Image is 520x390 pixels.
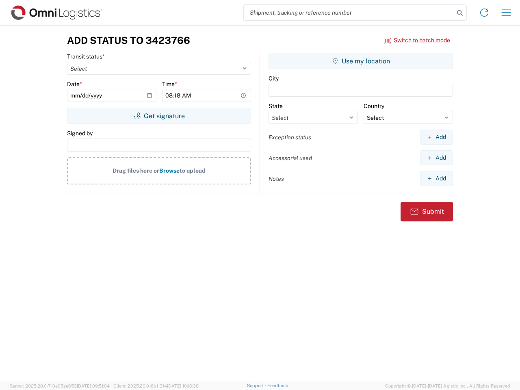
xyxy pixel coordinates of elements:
[269,102,283,110] label: State
[420,171,453,186] button: Add
[247,383,267,388] a: Support
[420,150,453,165] button: Add
[244,5,454,20] input: Shipment, tracking or reference number
[77,383,110,388] span: [DATE] 09:51:04
[67,53,105,60] label: Transit status
[269,175,284,182] label: Notes
[267,383,288,388] a: Feedback
[269,134,311,141] label: Exception status
[113,167,159,174] span: Drag files here or
[385,382,510,390] span: Copyright © [DATE]-[DATE] Agistix Inc., All Rights Reserved
[167,383,199,388] span: [DATE] 10:16:38
[67,35,190,46] h3: Add Status to 3423766
[364,102,384,110] label: Country
[67,80,82,88] label: Date
[269,154,312,162] label: Accessorial used
[401,202,453,221] button: Submit
[269,53,453,69] button: Use my location
[159,167,180,174] span: Browse
[67,130,93,137] label: Signed by
[113,383,199,388] span: Client: 2025.20.0-8b113f4
[384,34,450,47] button: Switch to batch mode
[10,383,110,388] span: Server: 2025.20.0-710e05ee653
[420,130,453,145] button: Add
[180,167,206,174] span: to upload
[67,108,251,124] button: Get signature
[269,75,279,82] label: City
[162,80,177,88] label: Time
